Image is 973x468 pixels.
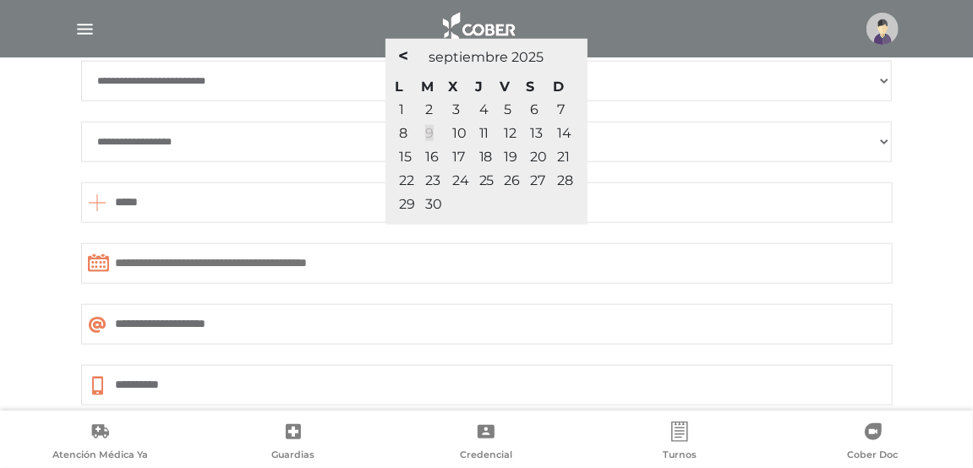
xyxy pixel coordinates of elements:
span: 15 [399,149,412,165]
a: 10 [452,125,467,141]
span: 24 [452,172,469,188]
span: 12 [505,125,517,141]
span: 19 [505,149,518,165]
span: 25 [479,172,495,188]
span: martes [421,79,434,95]
img: logo_cober_home-white.png [434,8,522,49]
img: Cober_menu-lines-white.svg [74,19,96,40]
a: 1 [399,101,404,117]
span: Cober Doc [848,449,899,464]
a: 7 [558,101,566,117]
span: domingo [554,79,565,95]
a: 8 [399,125,407,141]
span: 11 [479,125,489,141]
span: 14 [558,125,572,141]
a: Guardias [197,422,391,465]
span: 18 [479,149,493,165]
a: 3 [452,101,460,117]
span: 26 [505,172,521,188]
span: 30 [425,196,442,212]
span: 21 [558,149,571,165]
a: 4 [479,101,489,117]
span: 22 [399,172,414,188]
span: < [398,46,408,66]
span: Credencial [460,449,512,464]
a: Cober Doc [776,422,970,465]
span: 27 [531,172,546,188]
span: 13 [531,125,544,141]
a: Credencial [390,422,583,465]
a: Atención Médica Ya [3,422,197,465]
img: profile-placeholder.svg [866,13,899,45]
span: viernes [500,79,511,95]
a: 5 [505,101,512,117]
span: 28 [558,172,574,188]
span: Turnos [663,449,697,464]
span: 16 [425,149,439,165]
a: < [394,43,413,68]
span: sábado [527,79,535,95]
span: miércoles [448,79,457,95]
a: 6 [531,101,539,117]
span: 23 [425,172,440,188]
span: 29 [399,196,415,212]
span: 2025 [511,49,544,65]
span: 20 [531,149,548,165]
a: 9 [425,125,434,141]
a: 2 [425,101,433,117]
span: lunes [395,79,403,95]
a: Turnos [583,422,777,465]
span: jueves [475,79,483,95]
span: Guardias [271,449,314,464]
span: 17 [452,149,465,165]
span: septiembre [429,49,508,65]
span: Atención Médica Ya [52,449,148,464]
